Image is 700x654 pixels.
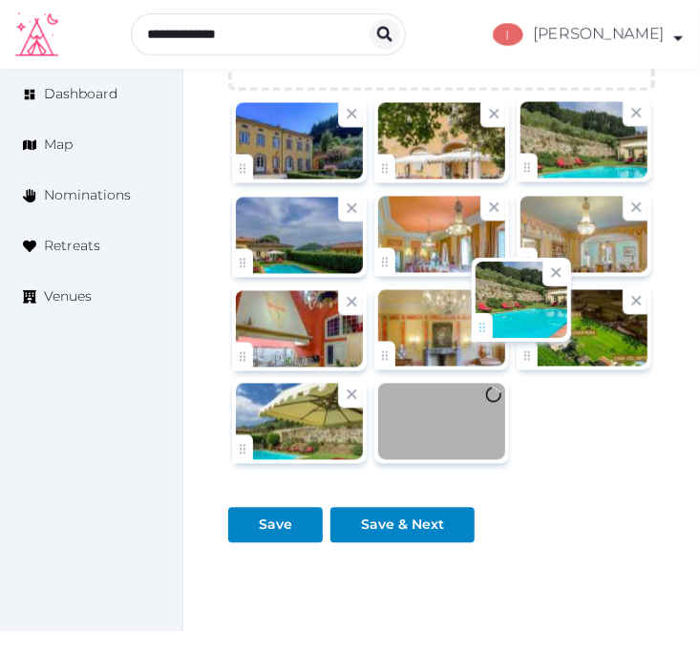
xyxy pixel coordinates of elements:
[44,84,117,104] span: Dashboard
[44,135,73,155] span: Map
[330,508,475,543] button: Save & Next
[228,508,323,543] button: Save
[259,516,292,536] div: Save
[478,23,685,46] a: [PERSON_NAME]
[44,185,131,205] span: Nominations
[44,286,92,306] span: Venues
[44,236,100,256] span: Retreats
[361,516,444,536] div: Save & Next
